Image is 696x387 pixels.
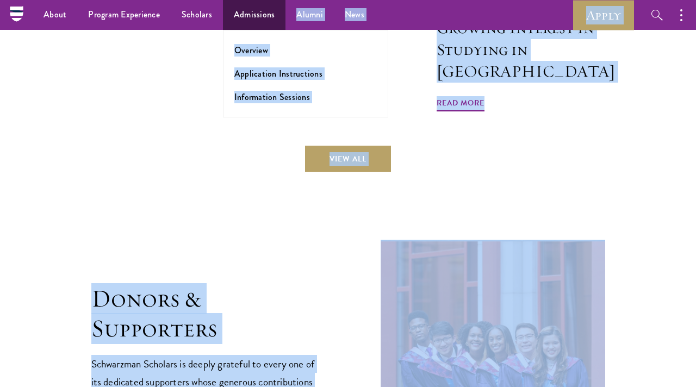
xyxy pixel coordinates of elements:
a: View All [305,146,391,172]
h1: Donors & Supporters [91,284,327,345]
a: Application Instructions [234,67,322,80]
span: Read More [437,96,484,113]
a: Information Sessions [234,91,310,103]
a: Overview [234,44,268,57]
